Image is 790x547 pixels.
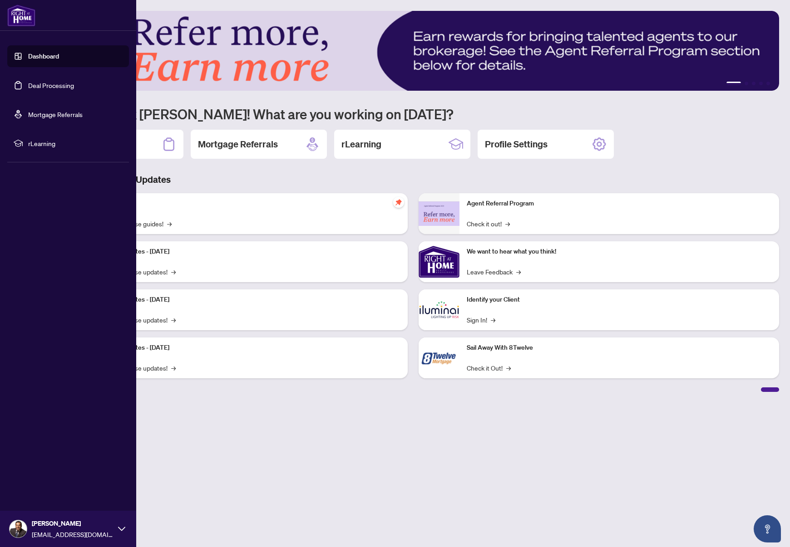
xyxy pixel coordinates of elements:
span: → [171,363,176,373]
p: We want to hear what you think! [467,247,772,257]
button: 4 [759,82,763,85]
p: Identify your Client [467,295,772,305]
a: Sign In!→ [467,315,495,325]
span: → [505,219,510,229]
p: Self-Help [95,199,400,209]
span: [EMAIL_ADDRESS][DOMAIN_NAME] [32,529,114,539]
a: Dashboard [28,52,59,60]
h2: rLearning [341,138,381,151]
span: → [171,267,176,277]
h3: Brokerage & Industry Updates [47,173,779,186]
span: pushpin [393,197,404,208]
img: Identify your Client [419,289,459,330]
h2: Mortgage Referrals [198,138,278,151]
img: Agent Referral Program [419,201,459,226]
h2: Profile Settings [485,138,548,151]
a: Check it Out!→ [467,363,511,373]
a: Check it out!→ [467,219,510,229]
a: Deal Processing [28,81,74,89]
span: → [171,315,176,325]
button: 1 [726,82,741,85]
img: Slide 0 [47,11,779,91]
p: Platform Updates - [DATE] [95,295,400,305]
img: logo [7,5,35,26]
img: We want to hear what you think! [419,241,459,282]
span: → [506,363,511,373]
img: Sail Away With 8Twelve [419,337,459,378]
a: Mortgage Referrals [28,110,83,118]
img: Profile Icon [10,520,27,537]
p: Agent Referral Program [467,199,772,209]
p: Platform Updates - [DATE] [95,247,400,257]
p: Platform Updates - [DATE] [95,343,400,353]
button: 2 [745,82,748,85]
h1: Welcome back [PERSON_NAME]! What are you working on [DATE]? [47,105,779,122]
p: Sail Away With 8Twelve [467,343,772,353]
a: Leave Feedback→ [467,267,521,277]
button: 3 [752,82,755,85]
span: → [167,219,172,229]
span: → [491,315,495,325]
button: Open asap [754,515,781,542]
span: → [516,267,521,277]
span: rLearning [28,138,123,148]
span: [PERSON_NAME] [32,518,114,528]
button: 5 [766,82,770,85]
